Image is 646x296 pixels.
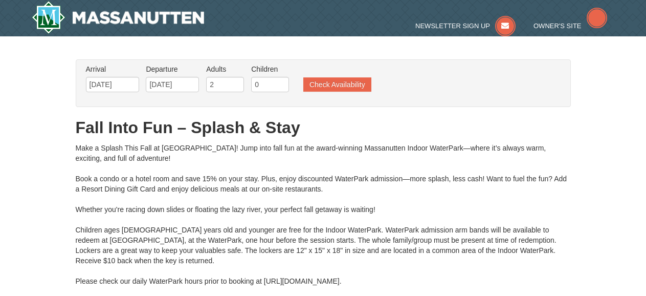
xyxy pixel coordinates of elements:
label: Arrival [86,64,139,74]
button: Check Availability [303,77,371,92]
label: Adults [206,64,244,74]
a: Massanutten Resort [32,1,205,34]
img: Massanutten Resort Logo [32,1,205,34]
label: Departure [146,64,199,74]
span: Newsletter Sign Up [415,22,490,30]
label: Children [251,64,289,74]
span: Owner's Site [533,22,582,30]
h1: Fall Into Fun – Splash & Stay [76,117,571,138]
a: Newsletter Sign Up [415,22,516,30]
a: Owner's Site [533,22,607,30]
